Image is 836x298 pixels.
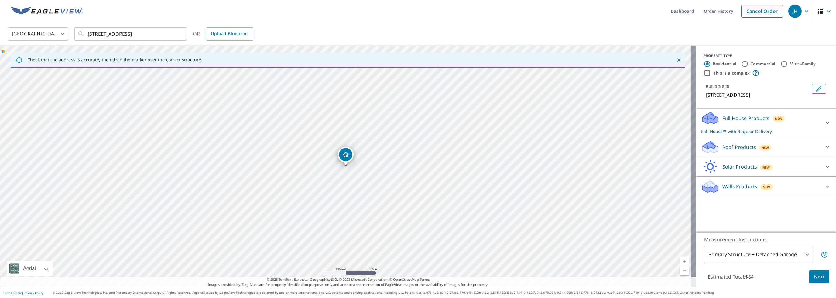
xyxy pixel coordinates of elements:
a: Upload Blueprint [206,27,253,41]
img: EV Logo [11,7,83,16]
span: Next [814,273,824,281]
p: Full House™ with Regular Delivery [701,128,820,135]
a: Terms of Use [3,291,22,295]
p: © 2025 Eagle View Technologies, Inc. and Pictometry International Corp. All Rights Reserved. Repo... [53,290,833,295]
div: Walls ProductsNew [701,179,831,194]
div: Primary Structure + Detached Garage [704,246,813,263]
p: | [3,291,43,295]
span: New [775,116,783,121]
p: Solar Products [722,163,757,170]
span: New [762,145,769,150]
div: Roof ProductsNew [701,140,831,154]
div: Full House ProductsNewFull House™ with Regular Delivery [701,111,831,135]
button: Close [675,56,683,64]
label: Commercial [750,61,776,67]
a: Privacy Policy [24,291,43,295]
div: Solar ProductsNew [701,159,831,174]
div: Aerial [7,261,53,276]
span: Upload Blueprint [211,30,248,38]
a: Current Level 17, Zoom In [680,257,689,266]
div: JH [788,5,802,18]
span: Your report will include the primary structure and a detached garage if one exists. [821,251,828,258]
a: Cancel Order [741,5,783,18]
span: New [763,185,770,189]
input: Search by address or latitude-longitude [88,25,174,42]
div: Aerial [21,261,38,276]
button: Next [809,270,829,284]
p: Walls Products [722,183,757,190]
p: BUILDING ID [706,84,729,89]
label: Residential [713,61,736,67]
div: [GEOGRAPHIC_DATA] [8,25,68,42]
p: Estimated Total: $84 [703,270,759,283]
p: Full House Products [722,115,769,122]
p: [STREET_ADDRESS] [706,91,809,99]
p: Check that the address is accurate, then drag the marker over the correct structure. [27,57,202,62]
a: Terms [420,277,430,282]
p: Roof Products [722,143,756,151]
button: Edit building 1 [812,84,826,94]
div: Dropped pin, building 1, Residential property, 4981 Sunset Ridge Dr Fort Worth, TX 76123 [338,147,354,166]
div: OR [193,27,253,41]
a: OpenStreetMap [393,277,419,282]
span: New [762,165,770,170]
a: Current Level 17, Zoom Out [680,266,689,275]
span: © 2025 TomTom, Earthstar Geographics SIO, © 2025 Microsoft Corporation, © [267,277,430,282]
div: PROPERTY TYPE [704,53,829,59]
p: Measurement Instructions [704,236,828,243]
label: Multi-Family [790,61,816,67]
label: This is a complex [713,70,750,76]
